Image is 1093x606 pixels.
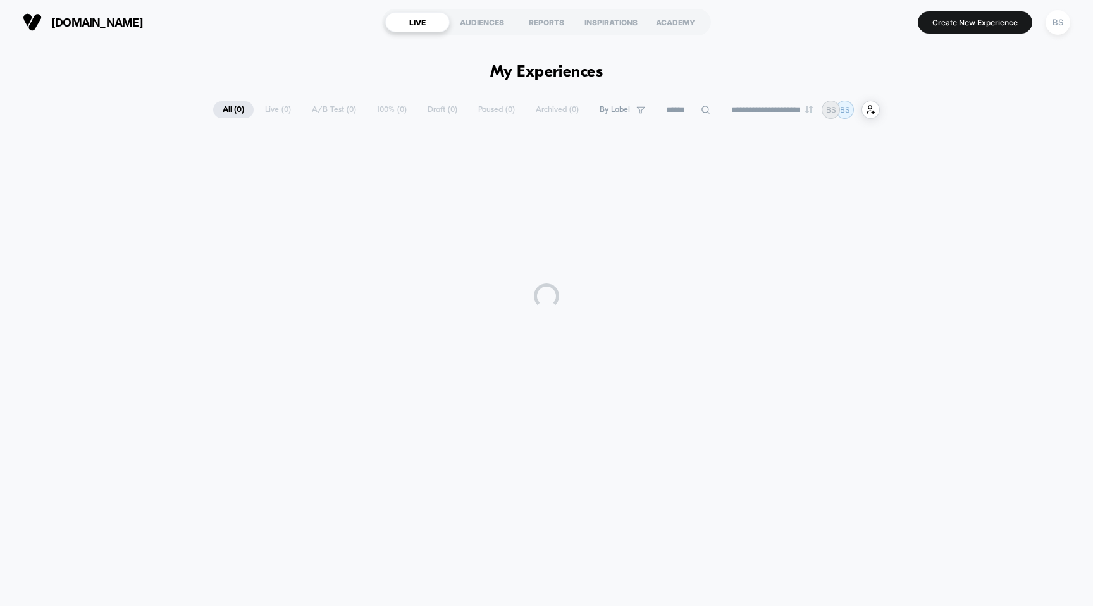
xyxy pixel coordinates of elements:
p: BS [840,105,850,114]
span: [DOMAIN_NAME] [51,16,143,29]
div: LIVE [385,12,450,32]
img: Visually logo [23,13,42,32]
div: AUDIENCES [450,12,514,32]
img: end [805,106,813,113]
h1: My Experiences [490,63,603,82]
button: Create New Experience [918,11,1032,34]
div: BS [1046,10,1070,35]
div: ACADEMY [643,12,708,32]
div: REPORTS [514,12,579,32]
button: [DOMAIN_NAME] [19,12,147,32]
button: BS [1042,9,1074,35]
p: BS [826,105,836,114]
div: INSPIRATIONS [579,12,643,32]
span: By Label [600,105,630,114]
span: All ( 0 ) [213,101,254,118]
